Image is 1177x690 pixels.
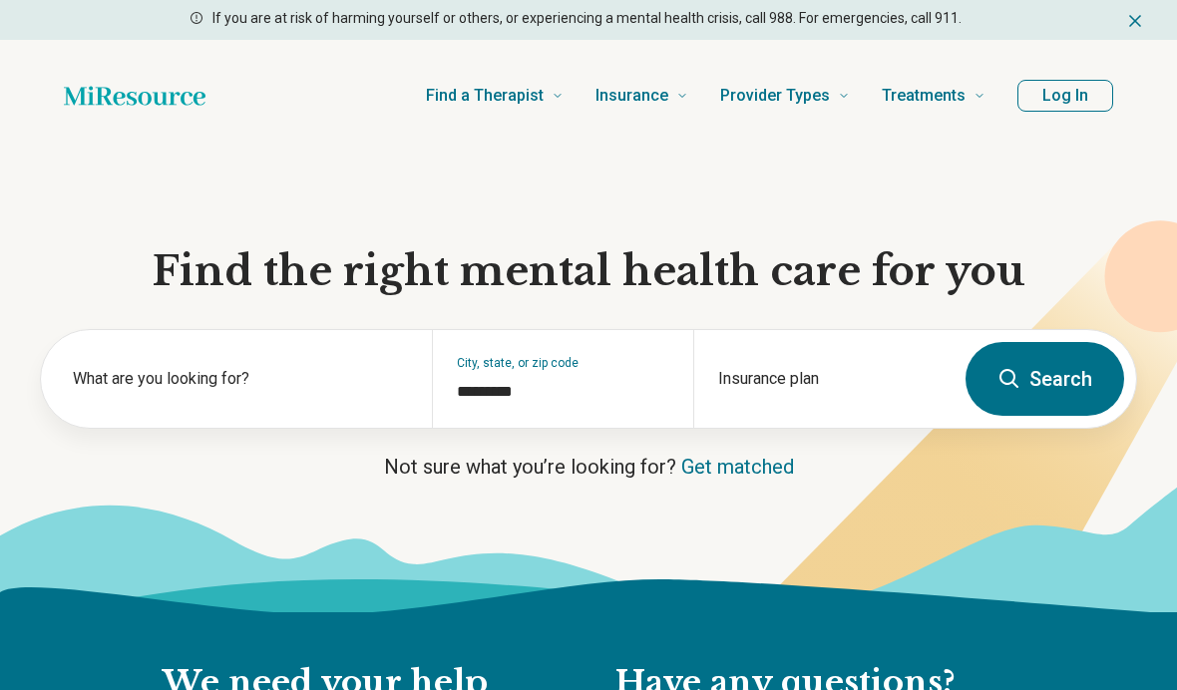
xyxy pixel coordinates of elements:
[64,76,205,116] a: Home page
[720,56,850,136] a: Provider Types
[966,342,1124,416] button: Search
[426,82,544,110] span: Find a Therapist
[882,56,985,136] a: Treatments
[1125,8,1145,32] button: Dismiss
[426,56,564,136] a: Find a Therapist
[40,245,1137,297] h1: Find the right mental health care for you
[882,82,966,110] span: Treatments
[595,82,668,110] span: Insurance
[73,367,408,391] label: What are you looking for?
[595,56,688,136] a: Insurance
[40,453,1137,481] p: Not sure what you’re looking for?
[720,82,830,110] span: Provider Types
[681,455,794,479] a: Get matched
[212,8,962,29] p: If you are at risk of harming yourself or others, or experiencing a mental health crisis, call 98...
[1017,80,1113,112] button: Log In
